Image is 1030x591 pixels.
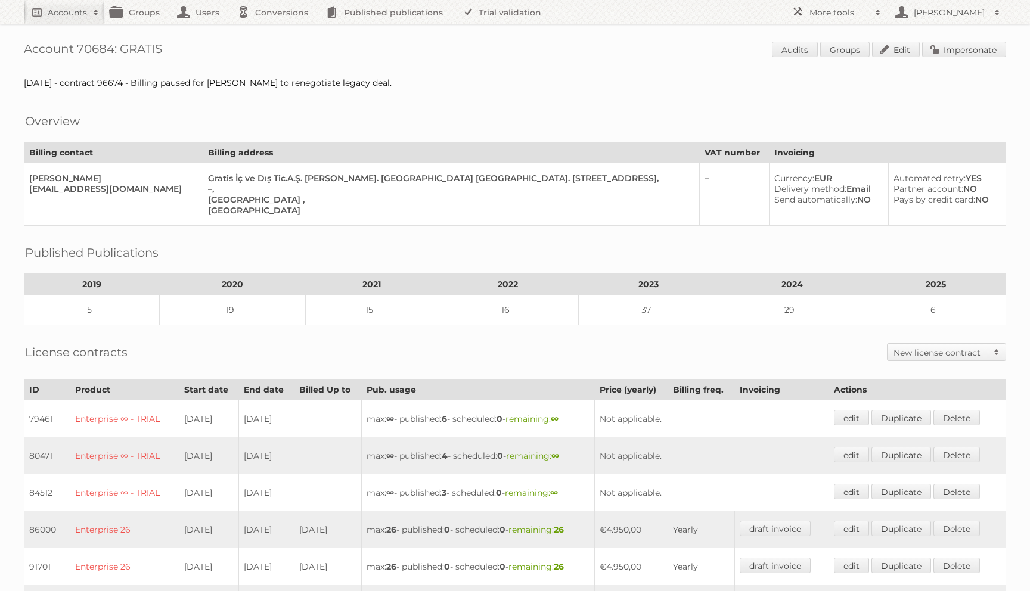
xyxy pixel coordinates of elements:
[208,194,690,205] div: [GEOGRAPHIC_DATA] ,
[361,548,594,585] td: max: - published: - scheduled: -
[871,521,931,536] a: Duplicate
[740,558,811,573] a: draft invoice
[24,295,160,325] td: 5
[24,42,1006,60] h1: Account 70684: GRATIS
[361,380,594,400] th: Pub. usage
[361,400,594,438] td: max: - published: - scheduled: -
[239,474,294,511] td: [DATE]
[719,295,865,325] td: 29
[809,7,869,18] h2: More tools
[594,474,829,511] td: Not applicable.
[834,484,869,499] a: edit
[551,413,559,424] strong: ∞
[871,484,931,499] a: Duplicate
[239,437,294,474] td: [DATE]
[70,400,179,438] td: Enterprise ∞ - TRIAL
[894,183,963,194] span: Partner account:
[444,524,450,535] strong: 0
[894,347,988,359] h2: New license contract
[578,274,719,295] th: 2023
[29,173,193,183] div: [PERSON_NAME]
[294,548,361,585] td: [DATE]
[25,244,159,262] h2: Published Publications
[699,163,769,226] td: –
[24,77,1006,88] div: [DATE] - contract 96674 - Billing paused for [PERSON_NAME] to renegotiate legacy deal.
[239,380,294,400] th: End date
[506,450,559,461] span: remaining:
[933,521,980,536] a: Delete
[865,295,1006,325] td: 6
[933,410,980,425] a: Delete
[894,194,996,205] div: NO
[820,42,870,57] a: Groups
[894,173,966,183] span: Automated retry:
[774,194,878,205] div: NO
[305,274,438,295] th: 2021
[386,487,394,498] strong: ∞
[911,7,988,18] h2: [PERSON_NAME]
[834,521,869,536] a: edit
[578,295,719,325] td: 37
[933,484,980,499] a: Delete
[24,142,203,163] th: Billing contact
[294,511,361,548] td: [DATE]
[594,437,829,474] td: Not applicable.
[871,558,931,573] a: Duplicate
[699,142,769,163] th: VAT number
[239,511,294,548] td: [DATE]
[24,474,70,511] td: 84512
[770,142,1006,163] th: Invoicing
[508,524,564,535] span: remaining:
[719,274,865,295] th: 2024
[774,173,878,183] div: EUR
[25,343,128,361] h2: License contracts
[179,548,239,585] td: [DATE]
[208,183,690,194] div: –,
[871,410,931,425] a: Duplicate
[208,173,690,183] div: Gratis İç ve Dış Tic.A.Ş. [PERSON_NAME]. [GEOGRAPHIC_DATA] [GEOGRAPHIC_DATA]. [STREET_ADDRESS],
[865,274,1006,295] th: 2025
[774,173,814,183] span: Currency:
[668,511,735,548] td: Yearly
[774,183,878,194] div: Email
[361,511,594,548] td: max: - published: - scheduled: -
[834,447,869,462] a: edit
[988,344,1006,360] span: Toggle
[179,511,239,548] td: [DATE]
[500,561,505,572] strong: 0
[829,380,1006,400] th: Actions
[24,400,70,438] td: 79461
[179,474,239,511] td: [DATE]
[774,183,846,194] span: Delivery method:
[497,450,503,461] strong: 0
[551,450,559,461] strong: ∞
[894,183,996,194] div: NO
[70,474,179,511] td: Enterprise ∞ - TRIAL
[505,487,558,498] span: remaining:
[442,487,446,498] strong: 3
[24,548,70,585] td: 91701
[894,194,975,205] span: Pays by credit card:
[203,142,699,163] th: Billing address
[894,173,996,183] div: YES
[386,413,394,424] strong: ∞
[933,447,980,462] a: Delete
[361,474,594,511] td: max: - published: - scheduled: -
[594,548,668,585] td: €4.950,00
[442,413,447,424] strong: 6
[239,400,294,438] td: [DATE]
[294,380,361,400] th: Billed Up to
[774,194,857,205] span: Send automatically:
[933,558,980,573] a: Delete
[772,42,818,57] a: Audits
[386,561,396,572] strong: 26
[442,450,448,461] strong: 4
[740,521,811,536] a: draft invoice
[179,380,239,400] th: Start date
[871,447,931,462] a: Duplicate
[550,487,558,498] strong: ∞
[48,7,87,18] h2: Accounts
[668,380,735,400] th: Billing freq.
[305,295,438,325] td: 15
[594,511,668,548] td: €4.950,00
